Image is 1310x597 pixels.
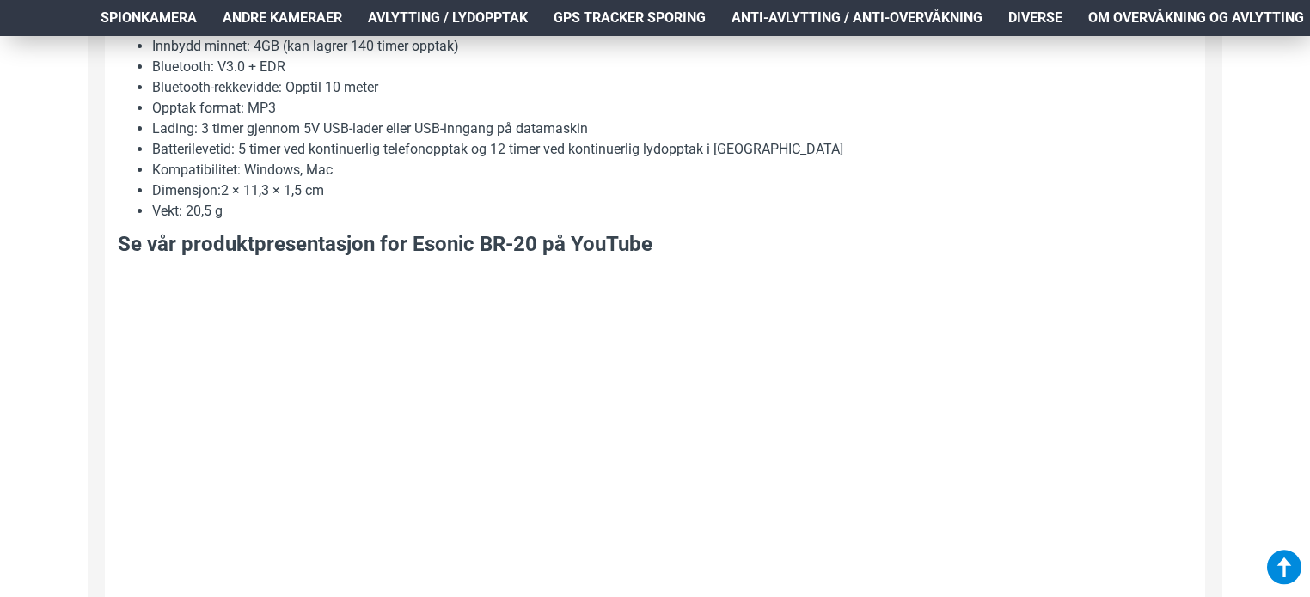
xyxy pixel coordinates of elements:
[118,230,1192,259] h3: Se vår produktpresentasjon for Esonic BR-20 på YouTube
[1088,8,1304,28] span: Om overvåkning og avlytting
[152,201,1192,222] li: Vekt: 20,5 g
[732,8,982,28] span: Anti-avlytting / Anti-overvåkning
[152,57,1192,77] li: Bluetooth: V3.0 + EDR
[152,77,1192,98] li: Bluetooth-rekkevidde: Opptil 10 meter
[152,119,1192,139] li: Lading: 3 timer gjennom 5V USB-lader eller USB-inngang på datamaskin
[152,139,1192,160] li: Batterilevetid: 5 timer ved kontinuerlig telefonopptak og 12 timer ved kontinuerlig lydopptak i [...
[223,8,342,28] span: Andre kameraer
[152,160,1192,180] li: Kompatibilitet: Windows, Mac
[152,98,1192,119] li: Opptak format: MP3
[152,36,1192,57] li: Innbydd minnet: 4GB (kan lagrer 140 timer opptak)
[1008,8,1062,28] span: Diverse
[554,8,706,28] span: GPS Tracker Sporing
[101,8,197,28] span: Spionkamera
[368,8,528,28] span: Avlytting / Lydopptak
[152,180,1192,201] li: Dimensjon:2 × 11,3 × 1,5 cm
